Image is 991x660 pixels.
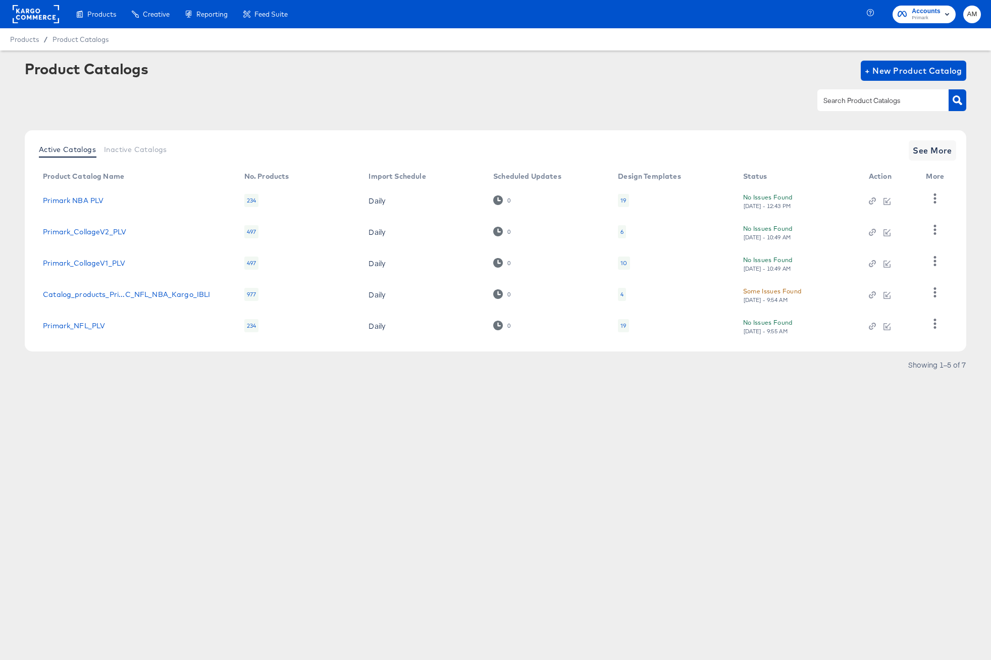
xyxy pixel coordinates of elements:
[360,279,485,310] td: Daily
[493,227,511,236] div: 0
[865,64,962,78] span: + New Product Catalog
[10,35,39,43] span: Products
[43,322,105,330] a: Primark_NFL_PLV
[360,216,485,247] td: Daily
[620,259,627,267] div: 10
[244,319,258,332] div: 234
[244,288,258,301] div: 977
[620,290,623,298] div: 4
[43,259,125,267] a: Primark_CollageV1_PLV
[507,260,511,267] div: 0
[620,322,626,330] div: 19
[360,310,485,341] td: Daily
[507,322,511,329] div: 0
[39,145,96,154] span: Active Catalogs
[360,247,485,279] td: Daily
[493,195,511,205] div: 0
[39,35,53,43] span: /
[618,172,681,180] div: Design Templates
[618,257,630,270] div: 10
[912,14,941,22] span: Primark
[43,172,124,180] div: Product Catalog Name
[43,228,126,236] a: Primark_CollageV2_PLV
[87,10,116,18] span: Products
[743,296,789,303] div: [DATE] - 9:54 AM
[43,196,103,205] a: Primark NBA PLV
[507,228,511,235] div: 0
[244,194,258,207] div: 234
[893,6,956,23] button: AccountsPrimark
[360,185,485,216] td: Daily
[53,35,109,43] a: Product Catalogs
[244,172,289,180] div: No. Products
[143,10,170,18] span: Creative
[743,286,802,303] button: Some Issues Found[DATE] - 9:54 AM
[507,291,511,298] div: 0
[369,172,426,180] div: Import Schedule
[620,228,623,236] div: 6
[493,289,511,299] div: 0
[244,225,258,238] div: 497
[918,169,956,185] th: More
[912,6,941,17] span: Accounts
[913,143,952,158] span: See More
[507,197,511,204] div: 0
[493,172,561,180] div: Scheduled Updates
[618,319,629,332] div: 19
[821,95,929,107] input: Search Product Catalogs
[735,169,861,185] th: Status
[861,61,966,81] button: + New Product Catalog
[196,10,228,18] span: Reporting
[493,258,511,268] div: 0
[493,321,511,330] div: 0
[254,10,288,18] span: Feed Suite
[25,61,148,77] div: Product Catalogs
[861,169,918,185] th: Action
[618,194,629,207] div: 19
[618,225,626,238] div: 6
[620,196,626,205] div: 19
[244,257,258,270] div: 497
[963,6,981,23] button: AM
[909,140,956,161] button: See More
[43,290,210,298] a: Catalog_products_Pri...C_NFL_NBA_Kargo_IBLI
[908,361,966,368] div: Showing 1–5 of 7
[104,145,167,154] span: Inactive Catalogs
[743,286,802,296] div: Some Issues Found
[618,288,626,301] div: 4
[967,9,977,20] span: AM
